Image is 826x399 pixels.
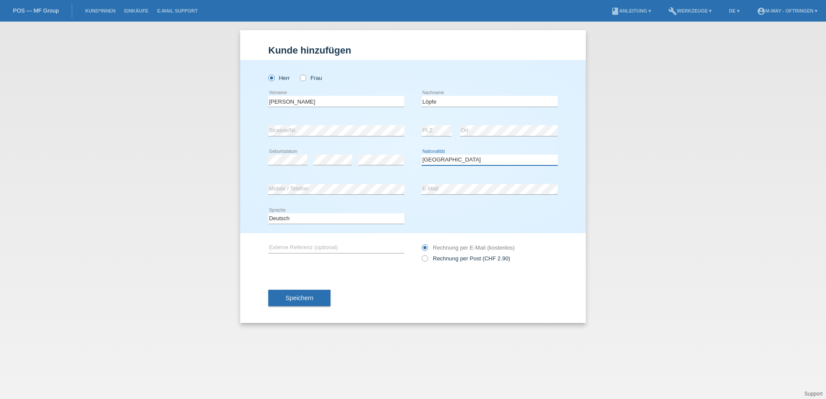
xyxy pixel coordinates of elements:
[81,8,120,13] a: Kund*innen
[664,8,716,13] a: buildWerkzeuge ▾
[611,7,619,16] i: book
[422,255,427,266] input: Rechnung per Post (CHF 2.90)
[668,7,677,16] i: build
[804,391,823,397] a: Support
[724,8,743,13] a: DE ▾
[422,244,427,255] input: Rechnung per E-Mail (kostenlos)
[268,75,290,81] label: Herr
[300,75,322,81] label: Frau
[286,294,313,301] span: Speichern
[757,7,766,16] i: account_circle
[753,8,822,13] a: account_circlem-way - Oftringen ▾
[13,7,59,14] a: POS — MF Group
[422,255,510,262] label: Rechnung per Post (CHF 2.90)
[268,75,274,80] input: Herr
[300,75,305,80] input: Frau
[422,244,515,251] label: Rechnung per E-Mail (kostenlos)
[268,290,330,306] button: Speichern
[607,8,655,13] a: bookAnleitung ▾
[153,8,202,13] a: E-Mail Support
[268,45,558,56] h1: Kunde hinzufügen
[120,8,152,13] a: Einkäufe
